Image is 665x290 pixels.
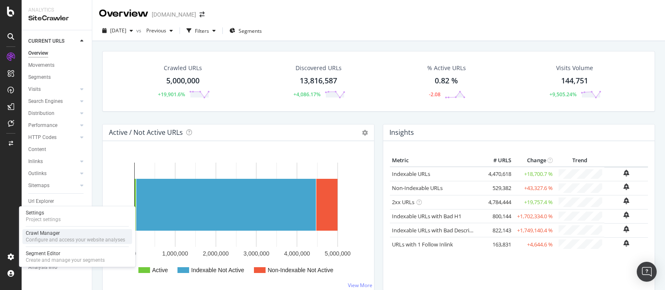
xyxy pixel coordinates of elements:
[362,130,368,136] i: Options
[26,236,125,243] div: Configure and access your website analyses
[268,267,333,273] text: Non-Indexable Not Active
[28,37,78,46] a: CURRENT URLS
[26,257,105,263] div: Create and manage your segments
[480,181,513,195] td: 529,382
[637,262,657,282] div: Open Intercom Messenger
[22,229,132,244] a: Crawl ManagerConfigure and access your website analyses
[513,154,555,167] th: Change
[480,209,513,223] td: 800,144
[28,169,47,178] div: Outlinks
[561,76,588,86] div: 144,751
[28,197,54,206] div: Url Explorer
[28,73,51,82] div: Segments
[28,169,78,178] a: Outlinks
[480,195,513,209] td: 4,784,444
[28,263,86,272] a: Analysis Info
[28,181,49,190] div: Sitemaps
[28,133,78,142] a: HTTP Codes
[28,157,43,166] div: Inlinks
[293,91,320,98] div: +4,086.17%
[28,49,48,58] div: Overview
[623,170,629,176] div: bell-plus
[28,73,86,82] a: Segments
[22,249,132,264] a: Segment EditorCreate and manage your segments
[152,10,196,19] div: [DOMAIN_NAME]
[99,24,136,37] button: [DATE]
[199,12,204,17] div: arrow-right-arrow-left
[28,157,78,166] a: Inlinks
[623,197,629,204] div: bell-plus
[26,216,61,223] div: Project settings
[143,27,166,34] span: Previous
[143,24,176,37] button: Previous
[556,64,593,72] div: Visits Volume
[28,121,57,130] div: Performance
[513,167,555,181] td: +18,700.7 %
[26,210,61,216] div: Settings
[389,127,414,138] h4: Insights
[28,133,57,142] div: HTTP Codes
[109,127,183,138] h4: Active / Not Active URLs
[28,85,41,94] div: Visits
[480,223,513,237] td: 822,143
[28,49,86,58] a: Overview
[28,145,46,154] div: Content
[296,64,342,72] div: Discovered URLs
[99,7,148,21] div: Overview
[28,121,78,130] a: Performance
[152,267,168,273] text: Active
[191,267,244,273] text: Indexable Not Active
[28,37,64,46] div: CURRENT URLS
[28,61,86,70] a: Movements
[28,14,85,23] div: SiteCrawler
[183,24,219,37] button: Filters
[480,167,513,181] td: 4,470,618
[28,197,86,206] a: Url Explorer
[392,198,414,206] a: 2xx URLs
[136,27,143,34] span: vs
[22,209,132,224] a: SettingsProject settings
[623,212,629,218] div: bell-plus
[427,64,466,72] div: % Active URLs
[28,263,57,272] div: Analysis Info
[109,154,364,284] svg: A chart.
[203,250,229,257] text: 2,000,000
[513,209,555,223] td: +1,702,334.0 %
[26,230,125,236] div: Crawl Manager
[392,184,443,192] a: Non-Indexable URLs
[392,212,461,220] a: Indexable URLs with Bad H1
[300,76,337,86] div: 13,816,587
[244,250,269,257] text: 3,000,000
[28,61,54,70] div: Movements
[325,250,350,257] text: 5,000,000
[164,64,202,72] div: Crawled URLs
[348,282,372,289] a: View More
[390,154,480,167] th: Metric
[480,237,513,251] td: 163,831
[555,154,604,167] th: Trend
[623,240,629,246] div: bell-plus
[623,183,629,190] div: bell-plus
[435,76,458,86] div: 0.82 %
[28,181,78,190] a: Sitemaps
[28,145,86,154] a: Content
[166,76,199,86] div: 5,000,000
[392,170,430,178] a: Indexable URLs
[28,97,63,106] div: Search Engines
[28,109,78,118] a: Distribution
[28,109,54,118] div: Distribution
[195,27,209,34] div: Filters
[226,24,265,37] button: Segments
[392,227,483,234] a: Indexable URLs with Bad Description
[429,91,441,98] div: -2.08
[239,27,262,34] span: Segments
[480,154,513,167] th: # URLS
[158,91,185,98] div: +19,901.6%
[110,27,126,34] span: 2025 Jul. 31st
[513,195,555,209] td: +19,757.4 %
[513,237,555,251] td: +4,644.6 %
[392,241,453,248] a: URLs with 1 Follow Inlink
[513,223,555,237] td: +1,749,140.4 %
[513,181,555,195] td: +43,327.6 %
